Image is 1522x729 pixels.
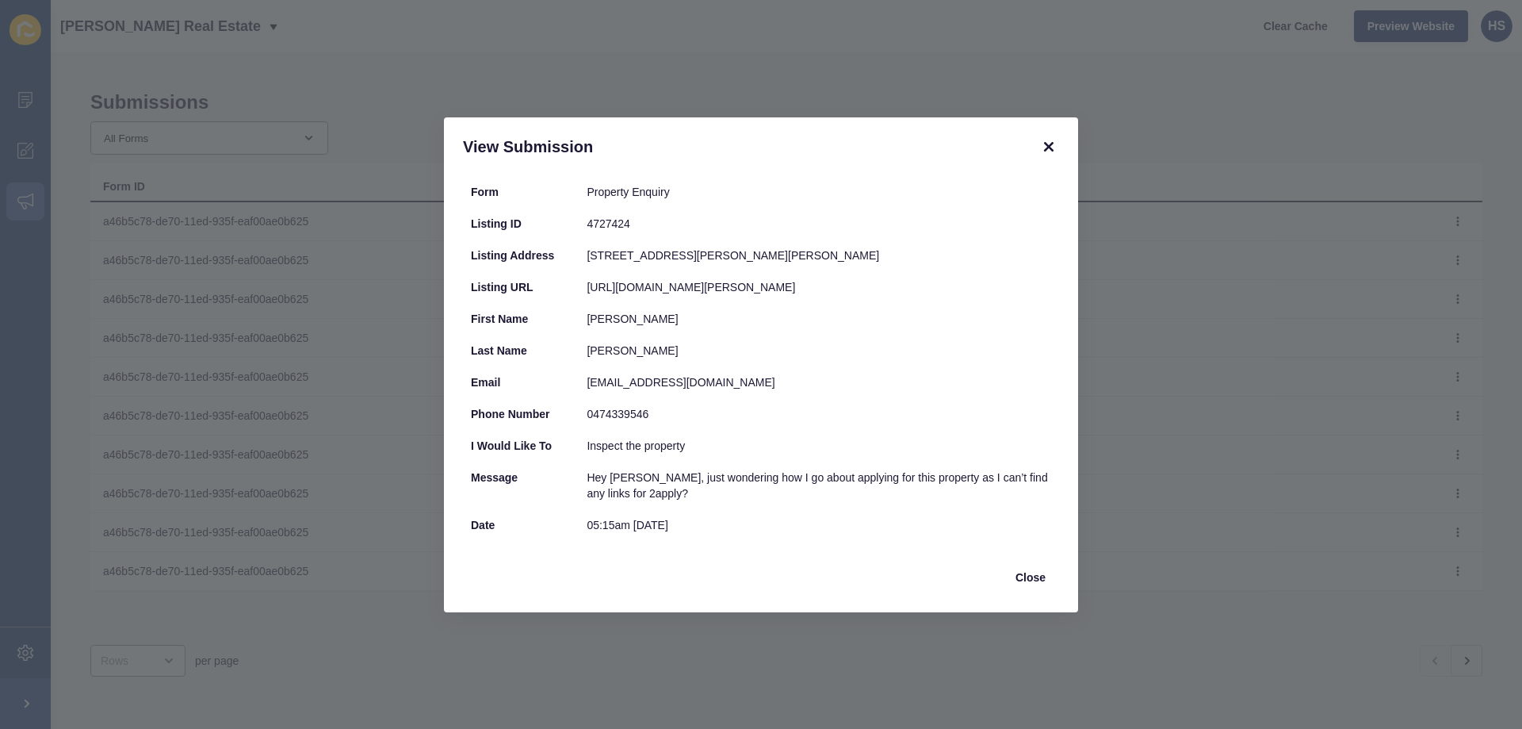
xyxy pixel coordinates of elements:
b: Listing Address [471,249,554,262]
div: 0474339546 [587,406,1051,422]
div: [STREET_ADDRESS][PERSON_NAME][PERSON_NAME] [587,247,1051,263]
time: 05:15am [DATE] [587,519,667,531]
b: First Name [471,313,528,325]
b: Listing ID [471,217,522,230]
div: [URL][DOMAIN_NAME][PERSON_NAME] [587,279,1051,295]
b: Email [471,376,500,389]
div: Inspect the property [587,438,1051,454]
div: Property Enquiry [587,184,1051,200]
div: [PERSON_NAME] [587,343,1051,359]
b: Last Name [471,344,527,357]
div: [EMAIL_ADDRESS][DOMAIN_NAME] [587,374,1051,390]
b: I would like to [471,439,552,452]
b: Message [471,471,518,484]
div: [PERSON_NAME] [587,311,1051,327]
button: Close [1002,562,1059,593]
b: Date [471,519,495,531]
div: Hey [PERSON_NAME], just wondering how I go about applying for this property as I can’t find any l... [587,470,1051,501]
span: Close [1015,570,1046,585]
div: 4727424 [587,216,1051,232]
b: Phone Number [471,408,550,420]
b: Listing URL [471,281,533,294]
h1: View Submission [463,136,1019,157]
b: Form [471,186,499,198]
